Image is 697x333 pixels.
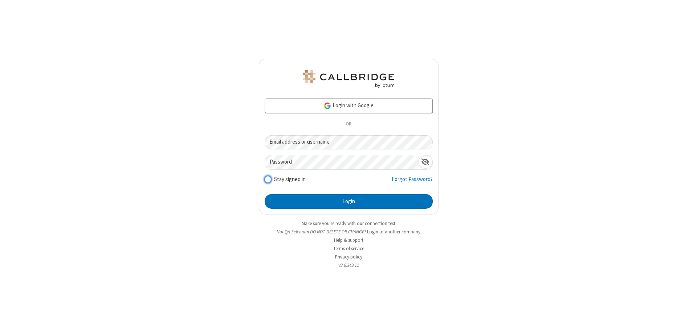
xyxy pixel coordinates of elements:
label: Stay signed in [274,175,306,184]
input: Password [265,155,418,169]
input: Email address or username [265,135,433,149]
a: Privacy policy [335,254,362,260]
a: Forgot Password? [392,175,433,189]
a: Terms of service [333,245,364,252]
a: Help & support [334,237,363,243]
button: Login to another company [367,228,420,235]
button: Login [265,194,433,209]
img: QA Selenium DO NOT DELETE OR CHANGE [301,70,396,88]
li: v2.6.349.11 [259,262,439,269]
li: Not QA Selenium DO NOT DELETE OR CHANGE? [259,228,439,235]
div: Show password [418,155,432,169]
a: Login with Google [265,99,433,113]
a: Make sure you're ready with our connection test [302,220,395,226]
span: OR [343,119,354,129]
img: google-icon.png [323,102,331,110]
